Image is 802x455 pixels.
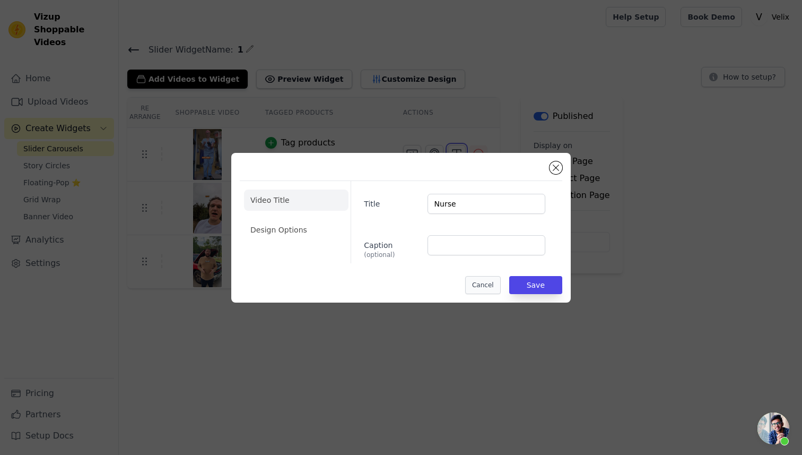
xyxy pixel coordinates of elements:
a: Open chat [757,413,789,444]
label: Caption [364,236,419,259]
button: Save [509,276,562,294]
label: Title [364,194,419,209]
li: Video Title [244,190,348,211]
span: (optional) [364,251,419,259]
button: Close modal [550,161,562,174]
li: Design Options [244,219,348,241]
button: Cancel [465,276,501,294]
